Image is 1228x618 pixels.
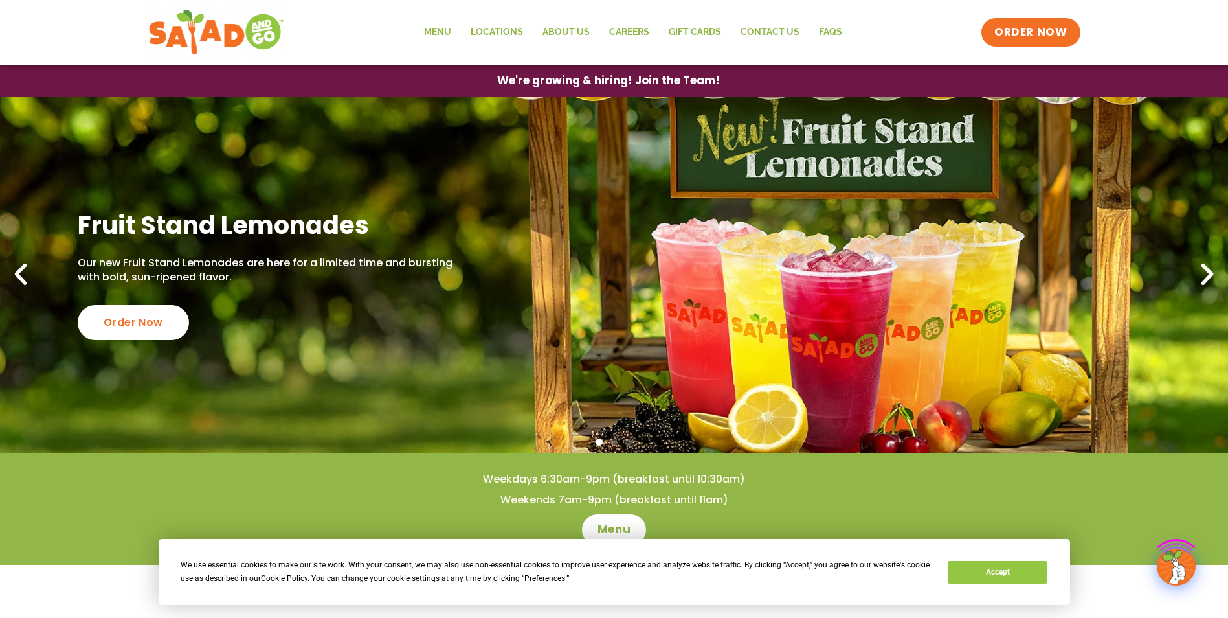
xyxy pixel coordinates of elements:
a: Menu [582,514,646,545]
nav: Menu [414,17,852,47]
span: We're growing & hiring! Join the Team! [497,75,720,86]
span: ORDER NOW [994,25,1067,40]
button: Accept [948,561,1047,584]
span: Go to slide 1 [596,439,603,446]
div: Next slide [1193,260,1222,289]
a: ORDER NOW [981,18,1080,47]
a: About Us [533,17,599,47]
div: Previous slide [6,260,35,289]
a: Contact Us [731,17,809,47]
h2: Fruit Stand Lemonades [78,209,457,241]
h4: Weekdays 6:30am-9pm (breakfast until 10:30am) [26,472,1202,486]
a: Locations [461,17,533,47]
span: Go to slide 2 [610,439,618,446]
span: Menu [597,522,631,538]
div: We use essential cookies to make our site work. With your consent, we may also use non-essential ... [181,558,932,586]
a: FAQs [809,17,852,47]
a: Menu [414,17,461,47]
h4: Weekends 7am-9pm (breakfast until 11am) [26,493,1202,507]
span: Cookie Policy [261,574,307,583]
div: Cookie Consent Prompt [159,539,1070,605]
a: Careers [599,17,659,47]
span: Preferences [524,574,565,583]
img: new-SAG-logo-768×292 [148,6,285,58]
a: GIFT CARDS [659,17,731,47]
span: Go to slide 3 [625,439,632,446]
a: We're growing & hiring! Join the Team! [478,65,739,96]
p: Our new Fruit Stand Lemonades are here for a limited time and bursting with bold, sun-ripened fla... [78,256,457,285]
div: Order Now [78,305,189,340]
